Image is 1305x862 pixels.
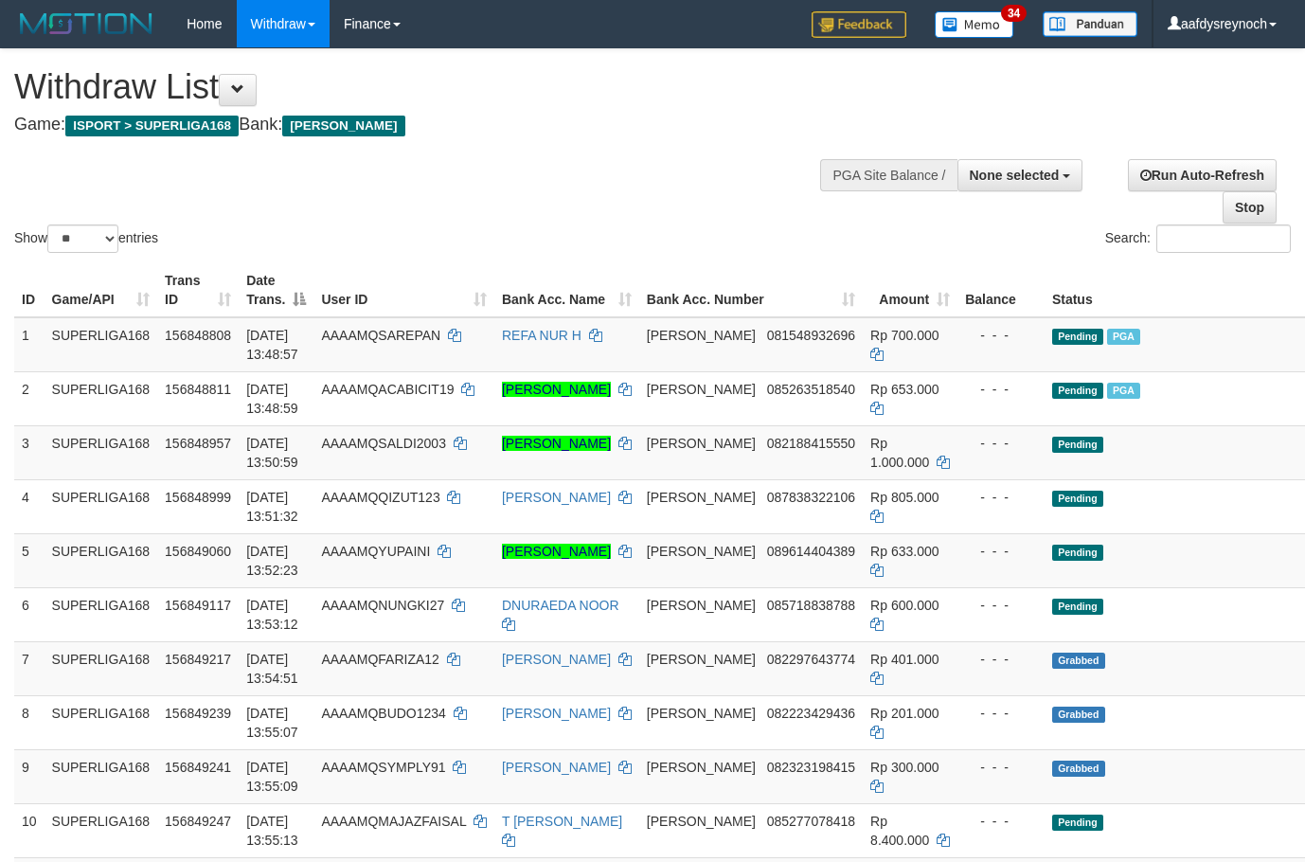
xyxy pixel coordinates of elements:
span: 34 [1001,5,1027,22]
span: AAAAMQSAREPAN [321,328,440,343]
span: [DATE] 13:48:57 [246,328,298,362]
span: Pending [1052,383,1103,399]
span: Copy 085277078418 to clipboard [767,814,855,829]
th: Game/API: activate to sort column ascending [45,263,158,317]
span: AAAAMQNUNGKI27 [321,598,444,613]
a: [PERSON_NAME] [502,706,611,721]
th: Date Trans.: activate to sort column descending [239,263,313,317]
span: Rp 700.000 [870,328,939,343]
th: User ID: activate to sort column ascending [313,263,494,317]
th: Bank Acc. Number: activate to sort column ascending [639,263,863,317]
span: 156849117 [165,598,231,613]
label: Show entries [14,224,158,253]
div: - - - [965,704,1037,723]
td: 2 [14,371,45,425]
a: [PERSON_NAME] [502,382,611,397]
img: Button%20Memo.svg [935,11,1014,38]
a: [PERSON_NAME] [502,760,611,775]
span: 156849239 [165,706,231,721]
span: None selected [970,168,1060,183]
span: AAAAMQBUDO1234 [321,706,446,721]
span: [DATE] 13:48:59 [246,382,298,416]
span: [PERSON_NAME] [647,652,756,667]
img: Feedback.jpg [812,11,906,38]
span: [DATE] 13:51:32 [246,490,298,524]
span: Pending [1052,437,1103,453]
th: Amount: activate to sort column ascending [863,263,957,317]
span: Copy 082223429436 to clipboard [767,706,855,721]
td: 6 [14,587,45,641]
td: SUPERLIGA168 [45,641,158,695]
th: Trans ID: activate to sort column ascending [157,263,239,317]
span: Copy 089614404389 to clipboard [767,544,855,559]
a: [PERSON_NAME] [502,436,611,451]
div: - - - [965,380,1037,399]
span: Rp 201.000 [870,706,939,721]
span: Copy 085263518540 to clipboard [767,382,855,397]
a: [PERSON_NAME] [502,652,611,667]
span: Copy 087838322106 to clipboard [767,490,855,505]
td: SUPERLIGA168 [45,533,158,587]
span: Copy 082323198415 to clipboard [767,760,855,775]
div: - - - [965,596,1037,615]
td: 9 [14,749,45,803]
h4: Game: Bank: [14,116,851,135]
span: [DATE] 13:55:09 [246,760,298,794]
td: 7 [14,641,45,695]
span: Grabbed [1052,761,1105,777]
span: 156849060 [165,544,231,559]
span: [DATE] 13:55:13 [246,814,298,848]
div: - - - [965,542,1037,561]
div: - - - [965,434,1037,453]
span: [PERSON_NAME] [282,116,404,136]
td: SUPERLIGA168 [45,371,158,425]
td: SUPERLIGA168 [45,749,158,803]
span: Marked by aafheankoy [1107,383,1140,399]
span: [DATE] 13:55:07 [246,706,298,740]
span: 156848957 [165,436,231,451]
img: panduan.png [1043,11,1137,37]
div: PGA Site Balance / [820,159,956,191]
label: Search: [1105,224,1291,253]
td: SUPERLIGA168 [45,425,158,479]
span: Copy 081548932696 to clipboard [767,328,855,343]
span: Pending [1052,545,1103,561]
span: 156849241 [165,760,231,775]
td: 10 [14,803,45,857]
span: [DATE] 13:54:51 [246,652,298,686]
span: Copy 082188415550 to clipboard [767,436,855,451]
span: AAAAMQSALDI2003 [321,436,446,451]
span: Rp 600.000 [870,598,939,613]
td: 5 [14,533,45,587]
span: Rp 401.000 [870,652,939,667]
span: ISPORT > SUPERLIGA168 [65,116,239,136]
td: SUPERLIGA168 [45,479,158,533]
td: 3 [14,425,45,479]
span: Rp 633.000 [870,544,939,559]
span: Pending [1052,599,1103,615]
h1: Withdraw List [14,68,851,106]
span: AAAAMQMAJAZFAISAL [321,814,466,829]
span: Pending [1052,329,1103,345]
td: 1 [14,317,45,372]
span: Rp 805.000 [870,490,939,505]
span: [PERSON_NAME] [647,382,756,397]
span: 156848811 [165,382,231,397]
span: [PERSON_NAME] [647,598,756,613]
select: Showentries [47,224,118,253]
a: T [PERSON_NAME] [502,814,622,829]
td: SUPERLIGA168 [45,587,158,641]
div: - - - [965,812,1037,831]
span: Rp 1.000.000 [870,436,929,470]
span: [PERSON_NAME] [647,544,756,559]
img: MOTION_logo.png [14,9,158,38]
span: 156849247 [165,814,231,829]
span: [DATE] 13:50:59 [246,436,298,470]
a: Stop [1223,191,1277,224]
span: AAAAMQACABICIT19 [321,382,454,397]
span: [DATE] 13:53:12 [246,598,298,632]
span: 156849217 [165,652,231,667]
th: Bank Acc. Name: activate to sort column ascending [494,263,639,317]
div: - - - [965,650,1037,669]
span: Copy 082297643774 to clipboard [767,652,855,667]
